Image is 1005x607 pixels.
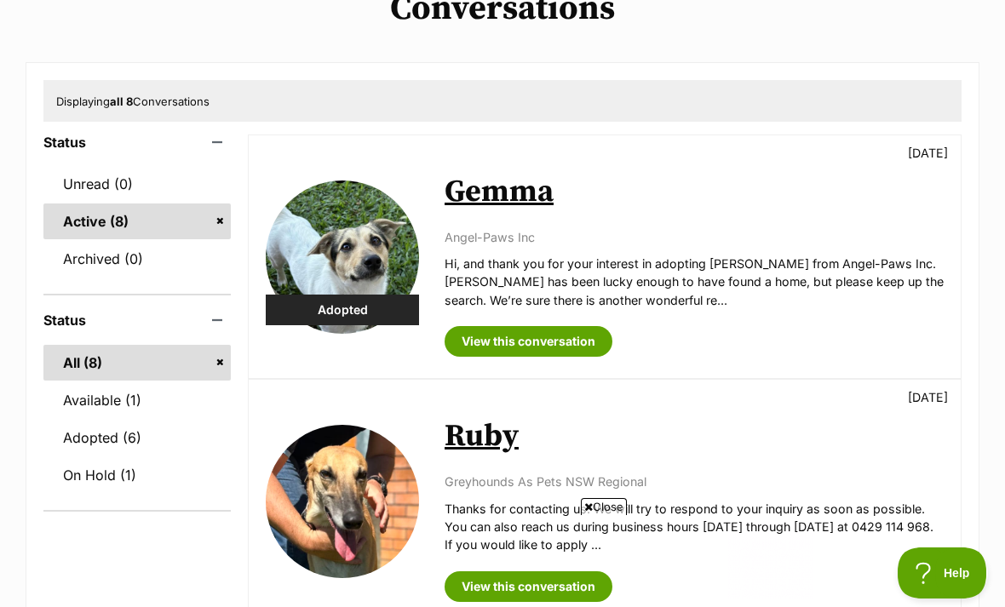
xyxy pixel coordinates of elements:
header: Status [43,135,231,150]
p: Hi, and thank you for your interest in adopting [PERSON_NAME] from Angel-Paws Inc. [PERSON_NAME] ... [445,255,944,309]
iframe: Advertisement [192,522,813,598]
img: Gemma [266,180,419,334]
a: Ruby [445,417,519,455]
a: Archived (0) [43,241,231,277]
a: On Hold (1) [43,457,231,493]
a: Gemma [445,173,554,211]
span: Close [581,498,627,515]
p: Thanks for contacting us. We will try to respond to your inquiry as soon as possible. You can als... [445,500,944,554]
img: Ruby [266,425,419,578]
p: [DATE] [908,388,948,406]
a: All (8) [43,345,231,381]
a: Unread (0) [43,166,231,202]
span: Displaying Conversations [56,94,210,108]
p: Greyhounds As Pets NSW Regional [445,472,944,490]
a: Available (1) [43,382,231,418]
p: Angel-Paws Inc [445,228,944,246]
p: [DATE] [908,144,948,162]
div: Adopted [266,295,419,325]
a: View this conversation [445,326,612,357]
a: Active (8) [43,203,231,239]
a: Adopted (6) [43,420,231,455]
header: Status [43,312,231,328]
iframe: Help Scout Beacon - Open [898,547,988,598]
strong: all 8 [110,94,133,108]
